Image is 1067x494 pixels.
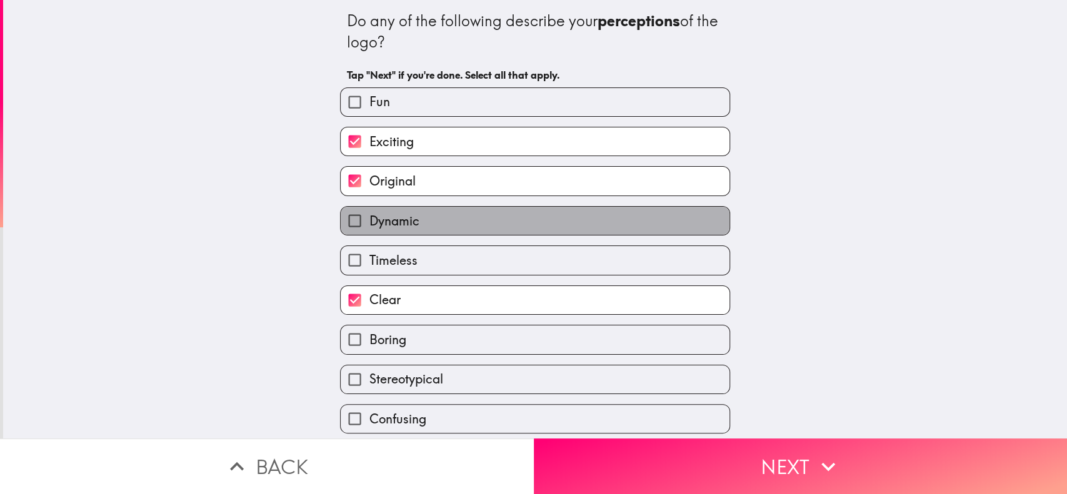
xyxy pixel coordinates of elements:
span: Fun [369,93,389,111]
button: Timeless [341,246,729,274]
button: Original [341,167,729,195]
button: Confusing [341,405,729,433]
span: Timeless [369,252,417,269]
span: Confusing [369,410,426,428]
button: Clear [341,286,729,314]
button: Exciting [341,127,729,156]
span: Original [369,172,415,190]
div: Do any of the following describe your of the logo? [347,11,723,52]
button: Dynamic [341,207,729,235]
button: Boring [341,325,729,353]
span: Dynamic [369,212,419,230]
b: perceptions [598,11,680,30]
h6: Tap "Next" if you're done. Select all that apply. [347,68,723,82]
button: Stereotypical [341,365,729,393]
span: Clear [369,291,400,309]
span: Exciting [369,133,413,151]
button: Fun [341,88,729,116]
span: Stereotypical [369,370,443,388]
span: Boring [369,331,406,348]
